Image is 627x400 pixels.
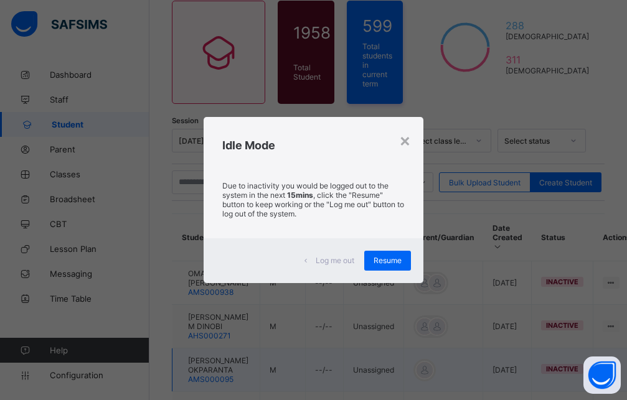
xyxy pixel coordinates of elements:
[316,256,354,265] span: Log me out
[374,256,402,265] span: Resume
[222,139,404,152] h2: Idle Mode
[583,356,621,394] button: Open asap
[399,129,411,151] div: ×
[287,190,313,200] strong: 15mins
[222,181,404,218] p: Due to inactivity you would be logged out to the system in the next , click the "Resume" button t...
